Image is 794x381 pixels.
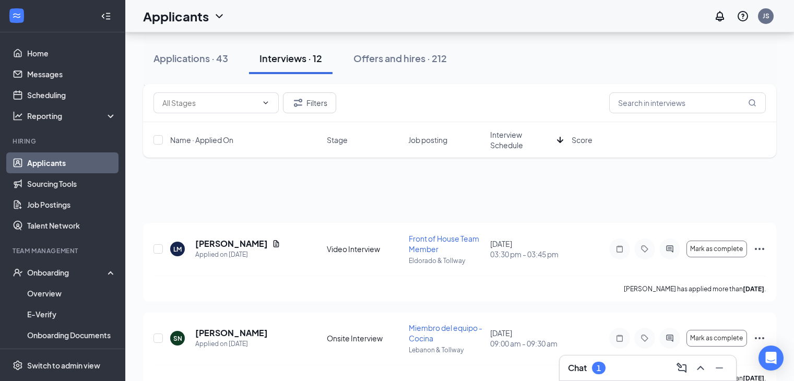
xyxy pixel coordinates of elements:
[27,85,116,105] a: Scheduling
[27,194,116,215] a: Job Postings
[690,245,743,253] span: Mark as complete
[283,92,336,113] button: Filter Filters
[673,360,690,376] button: ComposeMessage
[714,10,726,22] svg: Notifications
[748,99,756,107] svg: MagnifyingGlass
[686,241,747,257] button: Mark as complete
[490,239,565,259] div: [DATE]
[568,362,587,374] h3: Chat
[262,99,270,107] svg: ChevronDown
[27,304,116,325] a: E-Verify
[13,111,23,121] svg: Analysis
[213,10,226,22] svg: ChevronDown
[101,11,111,21] svg: Collapse
[409,323,482,343] span: Miembro del equipo - Cocina
[763,11,769,20] div: JS
[613,245,626,253] svg: Note
[409,256,484,265] p: Eldorado & Tollway
[597,364,601,373] div: 1
[27,43,116,64] a: Home
[143,7,209,25] h1: Applicants
[27,64,116,85] a: Messages
[27,152,116,173] a: Applicants
[711,360,728,376] button: Minimize
[613,334,626,342] svg: Note
[327,135,348,145] span: Stage
[327,244,402,254] div: Video Interview
[162,97,257,109] input: All Stages
[638,245,651,253] svg: Tag
[490,129,553,150] span: Interview Schedule
[624,284,766,293] p: [PERSON_NAME] has applied more than .
[173,334,182,343] div: SN
[753,332,766,344] svg: Ellipses
[663,334,676,342] svg: ActiveChat
[409,346,484,354] p: Lebanon & Tollway
[272,240,280,248] svg: Document
[609,92,766,113] input: Search in interviews
[173,245,182,254] div: LM
[713,362,726,374] svg: Minimize
[572,135,592,145] span: Score
[27,215,116,236] a: Talent Network
[686,330,747,347] button: Mark as complete
[408,135,447,145] span: Job posting
[11,10,22,21] svg: WorkstreamLogo
[170,135,233,145] span: Name · Applied On
[327,333,402,343] div: Onsite Interview
[292,97,304,109] svg: Filter
[743,285,764,293] b: [DATE]
[490,338,565,349] span: 09:00 am - 09:30 am
[195,339,268,349] div: Applied on [DATE]
[409,234,479,254] span: Front of House Team Member
[13,360,23,371] svg: Settings
[490,249,565,259] span: 03:30 pm - 03:45 pm
[27,173,116,194] a: Sourcing Tools
[694,362,707,374] svg: ChevronUp
[353,52,447,65] div: Offers and hires · 212
[195,238,268,249] h5: [PERSON_NAME]
[27,267,108,278] div: Onboarding
[737,10,749,22] svg: QuestionInfo
[27,111,117,121] div: Reporting
[759,346,784,371] div: Open Intercom Messenger
[490,328,565,349] div: [DATE]
[676,362,688,374] svg: ComposeMessage
[663,245,676,253] svg: ActiveChat
[27,346,116,366] a: Activity log
[153,52,228,65] div: Applications · 43
[27,283,116,304] a: Overview
[753,243,766,255] svg: Ellipses
[27,360,100,371] div: Switch to admin view
[27,325,116,346] a: Onboarding Documents
[638,334,651,342] svg: Tag
[13,246,114,255] div: Team Management
[690,335,743,342] span: Mark as complete
[13,137,114,146] div: Hiring
[195,249,280,260] div: Applied on [DATE]
[13,267,23,278] svg: UserCheck
[554,134,566,146] svg: ArrowDown
[195,327,268,339] h5: [PERSON_NAME]
[259,52,322,65] div: Interviews · 12
[692,360,709,376] button: ChevronUp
